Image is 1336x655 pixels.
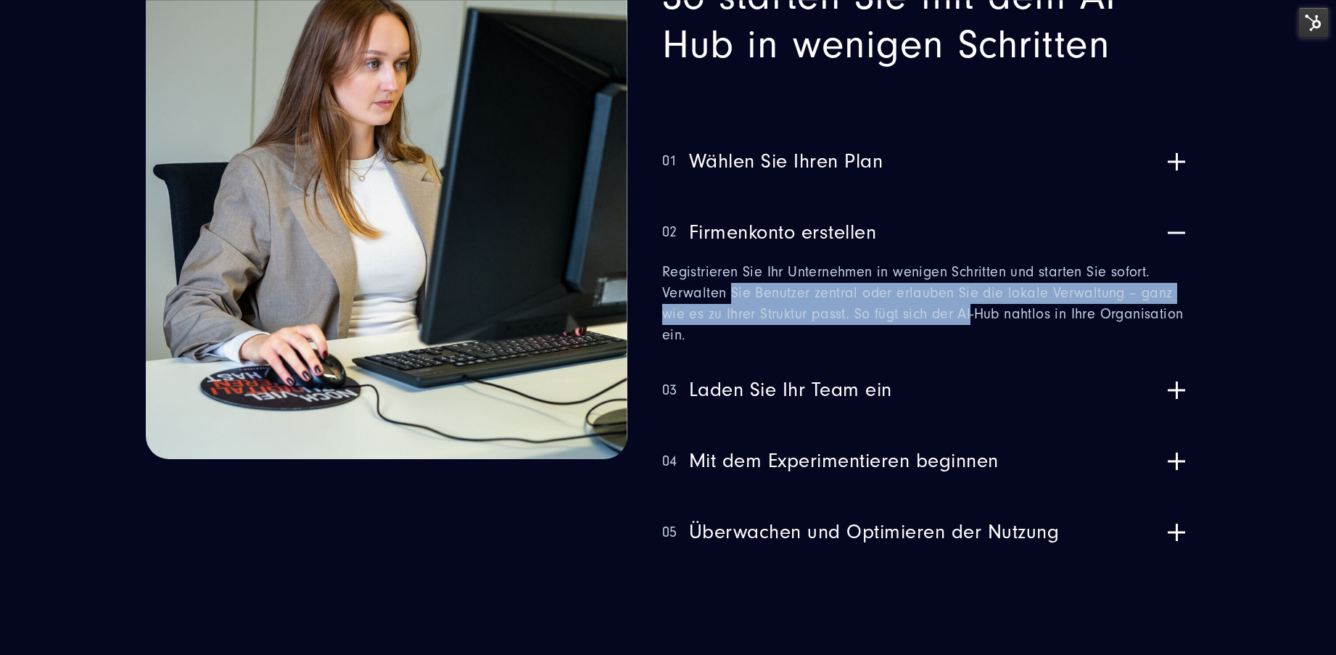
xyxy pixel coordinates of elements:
[662,206,1190,260] button: 02Firmenkonto erstellen
[662,434,1190,488] button: 04Mit dem Experimentieren beginnen
[689,450,999,473] span: Mit dem Experimentieren beginnen
[662,453,677,470] span: 04
[689,379,892,402] span: Laden Sie Ihr Team ein
[662,363,1190,417] button: 03Laden Sie Ihr Team ein
[662,262,1190,346] p: Registrieren Sie Ihr Unternehmen in wenigen Schritten und starten Sie sofort. Verwalten Sie Benut...
[662,224,677,241] span: 02
[689,150,883,173] span: Wählen Sie Ihren Plan
[662,382,677,399] span: 03
[662,524,677,541] span: 05
[662,135,1190,189] button: 01Wählen Sie Ihren Plan
[1298,7,1329,38] img: HubSpot Tools-Menüschalter
[662,153,677,170] span: 01
[689,221,877,244] span: Firmenkonto erstellen
[662,506,1190,559] button: 05Überwachen und Optimieren der Nutzung
[689,521,1060,544] span: Überwachen und Optimieren der Nutzung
